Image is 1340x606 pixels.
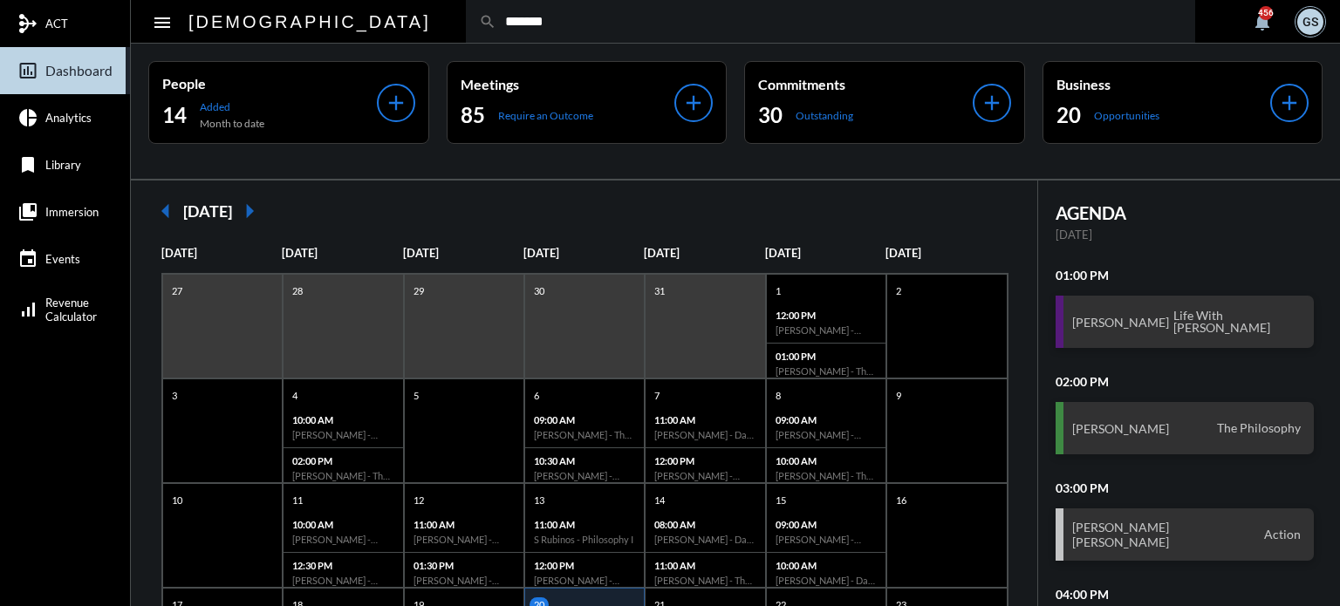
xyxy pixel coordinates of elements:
[17,154,38,175] mat-icon: bookmark
[654,575,755,586] h6: [PERSON_NAME] - The Philosophy
[292,575,393,586] h6: [PERSON_NAME] - Retirement Doctrine I
[292,455,393,466] p: 02:00 PM
[1259,6,1273,20] div: 456
[534,414,635,426] p: 09:00 AM
[534,429,635,440] h6: [PERSON_NAME] - The Philosophy
[980,91,1004,115] mat-icon: add
[162,101,187,129] h2: 14
[1056,587,1315,602] h2: 04:00 PM
[498,109,593,122] p: Require an Outcome
[530,493,549,507] p: 13
[479,13,496,31] mat-icon: search
[188,8,431,36] h2: [DEMOGRAPHIC_DATA]
[530,283,549,298] p: 30
[1094,109,1159,122] p: Opportunities
[1056,202,1315,223] h2: AGENDA
[1277,91,1302,115] mat-icon: add
[654,519,755,530] p: 08:00 AM
[17,107,38,128] mat-icon: pie_chart
[1056,480,1315,495] h2: 03:00 PM
[292,414,393,426] p: 10:00 AM
[776,560,877,571] p: 10:00 AM
[1056,374,1315,389] h2: 02:00 PM
[534,560,635,571] p: 12:00 PM
[403,246,523,260] p: [DATE]
[167,388,181,403] p: 3
[1056,228,1315,242] p: [DATE]
[654,534,755,545] h6: [PERSON_NAME] - Data Capturing
[200,117,264,130] p: Month to date
[892,493,911,507] p: 16
[45,252,80,266] span: Events
[765,246,885,260] p: [DATE]
[776,470,877,481] h6: [PERSON_NAME] - The Philosophy
[17,249,38,269] mat-icon: event
[461,76,675,92] p: Meetings
[45,296,97,323] span: Revenue Calculator
[885,246,1006,260] p: [DATE]
[654,414,755,426] p: 11:00 AM
[776,519,877,530] p: 09:00 AM
[17,60,38,81] mat-icon: insert_chart_outlined
[45,158,81,172] span: Library
[409,388,423,403] p: 5
[644,246,764,260] p: [DATE]
[654,470,755,481] h6: [PERSON_NAME] - Investment
[17,201,38,222] mat-icon: collections_bookmark
[530,388,544,403] p: 6
[232,194,267,228] mat-icon: arrow_right
[292,534,393,545] h6: [PERSON_NAME] - Review
[892,283,906,298] p: 2
[162,75,377,92] p: People
[1072,315,1169,330] h3: [PERSON_NAME]
[1056,76,1271,92] p: Business
[292,470,393,481] h6: [PERSON_NAME] - The Philosophy
[45,111,92,125] span: Analytics
[1260,527,1305,542] span: Action
[1297,9,1323,35] div: GS
[414,575,515,586] h6: [PERSON_NAME] - Philosophy I
[654,455,755,466] p: 12:00 PM
[17,299,38,320] mat-icon: signal_cellular_alt
[1213,420,1305,436] span: The Philosophy
[776,351,877,362] p: 01:00 PM
[292,560,393,571] p: 12:30 PM
[681,91,706,115] mat-icon: add
[776,324,877,336] h6: [PERSON_NAME] - Action
[292,519,393,530] p: 10:00 AM
[776,575,877,586] h6: [PERSON_NAME] - Data Capturing
[183,201,232,221] h2: [DATE]
[414,519,515,530] p: 11:00 AM
[152,12,173,33] mat-icon: Side nav toggle icon
[1056,268,1315,283] h2: 01:00 PM
[45,63,113,78] span: Dashboard
[161,246,282,260] p: [DATE]
[776,455,877,466] p: 10:00 AM
[148,194,183,228] mat-icon: arrow_left
[1169,308,1306,336] span: Life With [PERSON_NAME]
[523,246,644,260] p: [DATE]
[409,493,428,507] p: 12
[167,493,187,507] p: 10
[534,519,635,530] p: 11:00 AM
[1056,101,1081,129] h2: 20
[414,534,515,545] h6: [PERSON_NAME] - Philosophy I
[776,429,877,440] h6: [PERSON_NAME] - [PERSON_NAME] - Data Capturing
[292,429,393,440] h6: [PERSON_NAME] - Verification
[167,283,187,298] p: 27
[534,455,635,466] p: 10:30 AM
[758,101,783,129] h2: 30
[776,365,877,377] h6: [PERSON_NAME] - The Philosophy
[771,493,790,507] p: 15
[461,101,485,129] h2: 85
[534,470,635,481] h6: [PERSON_NAME] - Action
[796,109,853,122] p: Outstanding
[776,310,877,321] p: 12:00 PM
[1072,520,1169,549] h3: [PERSON_NAME] [PERSON_NAME]
[654,560,755,571] p: 11:00 AM
[650,388,664,403] p: 7
[650,283,669,298] p: 31
[384,91,408,115] mat-icon: add
[409,283,428,298] p: 29
[534,534,635,545] h6: S Rubinos - Philosophy I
